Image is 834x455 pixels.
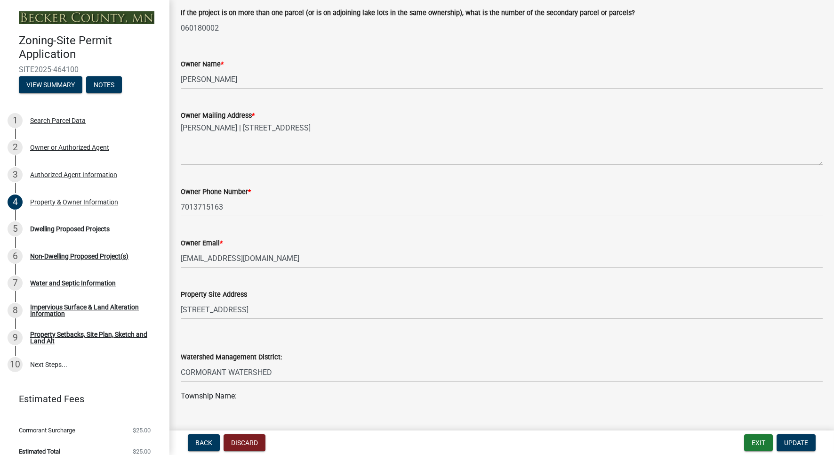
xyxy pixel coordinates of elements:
[8,195,23,210] div: 4
[777,434,816,451] button: Update
[188,434,220,451] button: Back
[8,249,23,264] div: 6
[181,354,282,361] label: Watershed Management District:
[86,81,122,89] wm-modal-confirm: Notes
[744,434,773,451] button: Exit
[181,240,223,247] label: Owner Email
[181,189,251,195] label: Owner Phone Number
[133,427,151,433] span: $25.00
[8,303,23,318] div: 8
[30,280,116,286] div: Water and Septic Information
[8,276,23,291] div: 7
[19,11,154,24] img: Becker County, Minnesota
[30,117,86,124] div: Search Parcel Data
[784,439,808,447] span: Update
[181,10,635,16] label: If the project is on more than one parcel (or is on adjoining lake lots in the same ownership), w...
[30,226,110,232] div: Dwelling Proposed Projects
[30,331,154,344] div: Property Setbacks, Site Plan, Sketch and Land Alt
[30,304,154,317] div: Impervious Surface & Land Alteration Information
[19,448,60,455] span: Estimated Total
[8,113,23,128] div: 1
[8,330,23,345] div: 9
[30,171,117,178] div: Authorized Agent Information
[19,65,151,74] span: SITE2025-464100
[19,34,162,61] h4: Zoning-Site Permit Application
[19,81,82,89] wm-modal-confirm: Summary
[8,357,23,372] div: 10
[8,140,23,155] div: 2
[181,390,823,402] div: Township Name:
[30,253,128,260] div: Non-Dwelling Proposed Project(s)
[8,390,154,408] a: Estimated Fees
[224,434,265,451] button: Discard
[86,76,122,93] button: Notes
[19,427,75,433] span: Cormorant Surcharge
[19,76,82,93] button: View Summary
[30,199,118,205] div: Property & Owner Information
[133,448,151,455] span: $25.00
[181,61,224,68] label: Owner Name
[8,221,23,236] div: 5
[8,167,23,182] div: 3
[195,439,212,447] span: Back
[181,292,247,298] label: Property Site Address
[181,113,255,119] label: Owner Mailing Address
[30,144,109,151] div: Owner or Authorized Agent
